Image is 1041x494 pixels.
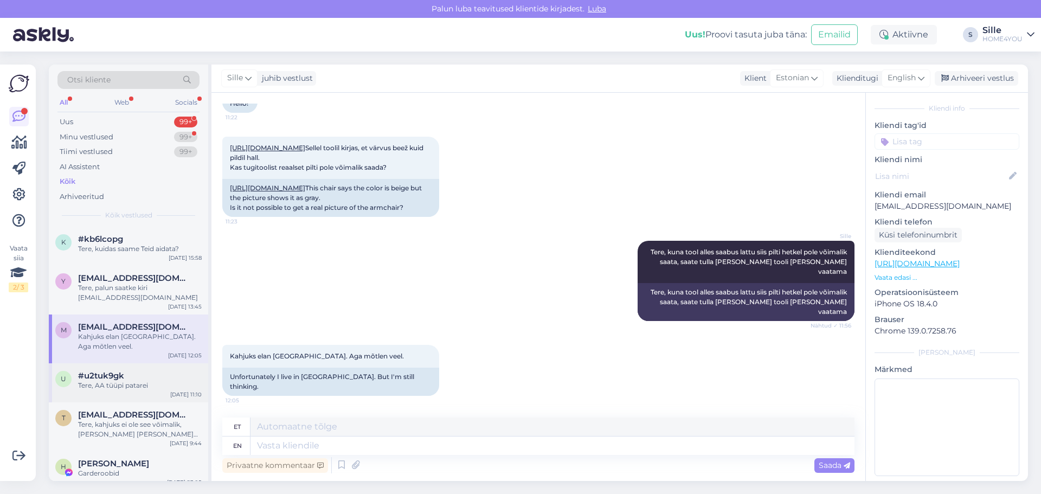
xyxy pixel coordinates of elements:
[60,162,100,172] div: AI Assistent
[78,332,202,351] div: Kahjuks elan [GEOGRAPHIC_DATA]. Aga mõtlen veel.
[871,25,937,44] div: Aktiivne
[875,325,1019,337] p: Chrome 139.0.7258.76
[60,132,113,143] div: Minu vestlused
[875,298,1019,310] p: iPhone OS 18.4.0
[78,381,202,390] div: Tere, AA tüüpi patarei
[875,287,1019,298] p: Operatsioonisüsteem
[78,273,191,283] span: yarpolyakov@gmail.com
[875,120,1019,131] p: Kliendi tag'id
[57,95,70,110] div: All
[61,238,66,246] span: k
[61,463,66,471] span: H
[169,254,202,262] div: [DATE] 15:58
[174,146,197,157] div: 99+
[233,437,242,455] div: en
[651,248,849,275] span: Tere, kuna tool alles saabus lattu siis pilti hetkel pole võimalik saata, saate tulla [PERSON_NAM...
[174,132,197,143] div: 99+
[78,410,191,420] span: tiinatraks52@hotmail.com
[875,189,1019,201] p: Kliendi email
[226,396,266,405] span: 12:05
[9,73,29,94] img: Askly Logo
[112,95,131,110] div: Web
[60,176,75,187] div: Kõik
[61,375,66,383] span: u
[173,95,200,110] div: Socials
[875,364,1019,375] p: Märkmed
[78,469,202,478] div: Garderoobid
[935,71,1018,86] div: Arhiveeri vestlus
[222,458,328,473] div: Privaatne kommentaar
[168,303,202,311] div: [DATE] 13:45
[258,73,313,84] div: juhib vestlust
[875,104,1019,113] div: Kliendi info
[61,277,66,285] span: y
[67,74,111,86] span: Otsi kliente
[168,351,202,360] div: [DATE] 12:05
[230,352,404,360] span: Kahjuks elan [GEOGRAPHIC_DATA]. Aga mõtlen veel.
[875,314,1019,325] p: Brauser
[819,460,850,470] span: Saada
[105,210,152,220] span: Kõik vestlused
[888,72,916,84] span: English
[875,201,1019,212] p: [EMAIL_ADDRESS][DOMAIN_NAME]
[982,35,1023,43] div: HOME4YOU
[78,244,202,254] div: Tere, kuidas saame Teid aidata?
[875,273,1019,283] p: Vaata edasi ...
[811,24,858,45] button: Emailid
[832,73,878,84] div: Klienditugi
[78,420,202,439] div: Tere, kahjuks ei ole see võimalik, [PERSON_NAME] [PERSON_NAME] laost [PERSON_NAME] jõuab Teieni h...
[982,26,1023,35] div: Sille
[227,72,243,84] span: Sille
[78,371,124,381] span: #u2tuk9gk
[875,247,1019,258] p: Klienditeekond
[170,439,202,447] div: [DATE] 9:44
[226,113,266,121] span: 11:22
[170,390,202,399] div: [DATE] 11:10
[174,117,197,127] div: 99+
[78,322,191,332] span: monikavares@gmail.com
[60,117,73,127] div: Uus
[78,283,202,303] div: Tere, palun saatke kiri [EMAIL_ADDRESS][DOMAIN_NAME]
[875,133,1019,150] input: Lisa tag
[811,232,851,240] span: Sille
[963,27,978,42] div: S
[222,179,439,217] div: This chair says the color is beige but the picture shows it as gray. Is it not possible to get a ...
[60,191,104,202] div: Arhiveeritud
[234,418,241,436] div: et
[230,144,425,171] span: Sellel toolil kirjas, et värvus beež kuid pildil hall. Kas tugitoolist reaalset pilti pole võimal...
[875,348,1019,357] div: [PERSON_NAME]
[685,29,705,40] b: Uus!
[811,322,851,330] span: Nähtud ✓ 11:56
[226,217,266,226] span: 11:23
[78,234,123,244] span: #kb6lcopg
[9,243,28,292] div: Vaata siia
[167,478,202,486] div: [DATE] 23:05
[584,4,609,14] span: Luba
[230,144,305,152] a: [URL][DOMAIN_NAME]
[222,368,439,396] div: Unfortunately I live in [GEOGRAPHIC_DATA]. But I'm still thinking.
[875,154,1019,165] p: Kliendi nimi
[62,414,66,422] span: t
[230,184,305,192] a: [URL][DOMAIN_NAME]
[9,283,28,292] div: 2 / 3
[875,216,1019,228] p: Kliendi telefon
[740,73,767,84] div: Klient
[60,146,113,157] div: Tiimi vestlused
[78,459,149,469] span: Halja Kivi
[222,94,258,113] div: Hello!
[61,326,67,334] span: m
[875,170,1007,182] input: Lisa nimi
[685,28,807,41] div: Proovi tasuta juba täna:
[982,26,1034,43] a: SilleHOME4YOU
[875,228,962,242] div: Küsi telefoninumbrit
[776,72,809,84] span: Estonian
[875,259,960,268] a: [URL][DOMAIN_NAME]
[638,283,854,321] div: Tere, kuna tool alles saabus lattu siis pilti hetkel pole võimalik saata, saate tulla [PERSON_NAM...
